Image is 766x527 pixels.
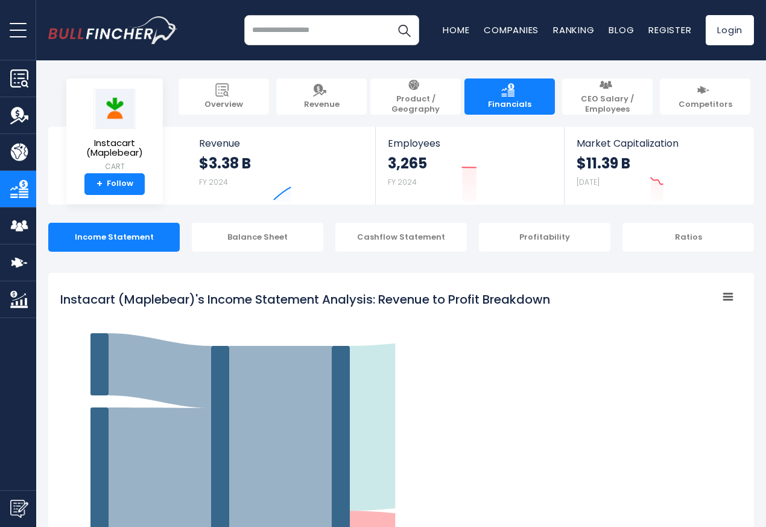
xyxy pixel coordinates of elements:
[553,24,594,36] a: Ranking
[84,173,145,195] a: +Follow
[97,179,103,190] strong: +
[192,223,323,252] div: Balance Sheet
[48,223,180,252] div: Income Statement
[577,138,741,149] span: Market Capitalization
[565,127,753,205] a: Market Capitalization $11.39 B [DATE]
[304,100,340,110] span: Revenue
[388,138,551,149] span: Employees
[562,78,653,115] a: CEO Salary / Employees
[660,78,750,115] a: Competitors
[75,88,154,173] a: Instacart (Maplebear) CART
[577,154,630,173] strong: $11.39 B
[48,16,178,44] img: bullfincher logo
[648,24,691,36] a: Register
[464,78,555,115] a: Financials
[370,78,461,115] a: Product / Geography
[577,177,600,187] small: [DATE]
[199,154,251,173] strong: $3.38 B
[679,100,732,110] span: Competitors
[335,223,467,252] div: Cashflow Statement
[76,161,153,172] small: CART
[204,100,243,110] span: Overview
[76,138,153,158] span: Instacart (Maplebear)
[706,15,754,45] a: Login
[479,223,610,252] div: Profitability
[199,177,228,187] small: FY 2024
[179,78,269,115] a: Overview
[48,16,178,44] a: Go to homepage
[568,94,647,115] span: CEO Salary / Employees
[622,223,754,252] div: Ratios
[488,100,531,110] span: Financials
[187,127,376,205] a: Revenue $3.38 B FY 2024
[389,15,419,45] button: Search
[60,291,550,308] tspan: Instacart (Maplebear)'s Income Statement Analysis: Revenue to Profit Breakdown
[443,24,469,36] a: Home
[376,127,563,205] a: Employees 3,265 FY 2024
[199,138,364,149] span: Revenue
[388,177,417,187] small: FY 2024
[388,154,427,173] strong: 3,265
[276,78,367,115] a: Revenue
[609,24,634,36] a: Blog
[376,94,455,115] span: Product / Geography
[484,24,539,36] a: Companies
